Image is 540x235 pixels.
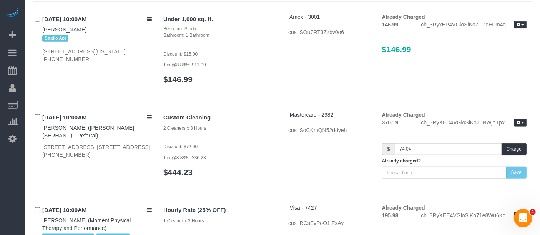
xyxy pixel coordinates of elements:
div: Tags [42,33,152,43]
strong: 370.19 [382,119,399,126]
span: 4 [530,209,536,215]
h4: [DATE] 10:00AM [42,16,152,23]
h5: Already charged? [382,159,527,164]
div: Bathroom: 1 Bathroom [163,32,277,39]
small: 1 Cleaner x 3 Hours [163,218,204,223]
input: transaction id [382,167,507,179]
div: ch_3RyXEE4VGloSiKo71e8Wu6Kd [415,212,532,221]
a: Mastercard - 2982 [290,112,334,118]
span: Studio Apt [42,35,68,41]
small: Discount: $72.00 [163,144,198,149]
div: [STREET_ADDRESS] [STREET_ADDRESS] [42,143,152,159]
small: 2 Cleaners x 3 Hours [163,126,206,131]
strong: Already Charged [382,14,425,20]
div: cus_RCsEvPoO1IFxAy [288,219,371,227]
button: Charge [502,143,527,155]
a: [PERSON_NAME] ([PERSON_NAME] (SERHANT.) - Referral) [42,125,134,139]
h4: Hourly Rate (25% OFF) [163,207,277,213]
h4: Custom Cleaning [163,114,277,121]
a: [PERSON_NAME] (Moment Physical Therapy and Performance) [42,217,131,231]
small: Tax @8.88%: $11.99 [163,62,206,68]
div: cus_SoCKmQN52ddyeh [288,126,371,134]
a: $444.23 [163,168,193,177]
div: ch_3RyxEP4VGloSiKo71GoEFm4q [415,21,532,30]
a: Amex - 3001 [289,14,320,20]
div: cus_SOu7RT3Zzbv0o6 [288,28,371,36]
strong: Already Charged [382,112,425,118]
span: $ [382,143,395,155]
a: [PERSON_NAME] [42,26,86,33]
h4: Under 1,000 sq. ft. [163,16,277,23]
div: [STREET_ADDRESS][US_STATE] [42,48,152,63]
h4: [DATE] 10:00AM [42,207,152,213]
strong: 146.99 [382,22,399,28]
a: Visa - 7427 [290,205,317,211]
img: Automaid Logo [5,8,20,18]
div: ch_3RyXEC4VGloSiKo70NWjoTpx [415,119,532,128]
small: Tax @8.88%: $36.23 [163,155,206,161]
h4: [DATE] 10:00AM [42,114,152,121]
hm-ph: [PHONE_NUMBER] [42,56,91,62]
a: $146.99 [163,75,193,84]
span: $146.99 [382,45,411,54]
hm-ph: [PHONE_NUMBER] [42,152,91,158]
strong: 195.98 [382,212,399,218]
small: Discount: $15.00 [163,51,198,57]
div: Bedroom: Studio [163,26,277,32]
strong: Already Charged [382,205,425,211]
iframe: Intercom live chat [514,209,532,227]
